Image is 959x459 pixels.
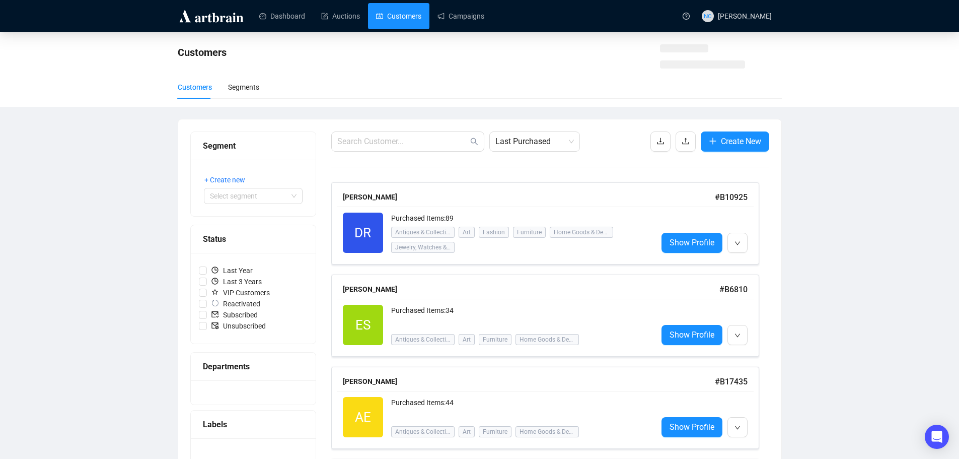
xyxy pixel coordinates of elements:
span: Show Profile [670,236,714,249]
span: Fashion [479,227,509,238]
span: AE [355,407,371,428]
div: Purchased Items: 89 [391,213,649,225]
a: [PERSON_NAME]#B6810ESPurchased Items:34Antiques & CollectiblesArtFurnitureHome Goods & DecorShow ... [331,275,769,357]
span: Antiques & Collectibles [391,334,455,345]
span: Reactivated [207,298,264,309]
span: down [734,425,741,431]
div: Departments [203,360,304,373]
span: # B6810 [719,285,748,294]
span: Customers [178,46,227,58]
span: # B10925 [715,192,748,202]
div: Segments [228,82,259,93]
a: Dashboard [259,3,305,29]
span: Furniture [479,426,511,437]
div: Purchased Items: 34 [391,305,649,325]
div: Purchased Items: 44 [391,397,649,417]
button: Create New [701,132,769,152]
span: # B17435 [715,377,748,386]
span: [PERSON_NAME] [718,12,772,20]
span: Subscribed [207,309,262,320]
span: NC [704,11,712,21]
span: Home Goods & Decor [515,334,579,345]
span: Show Profile [670,421,714,433]
button: + Create new [204,172,253,188]
div: [PERSON_NAME] [343,191,715,203]
span: Last 3 Years [207,276,266,287]
span: Jewelry, Watches & Gemstones [391,242,455,253]
img: logo [178,8,245,24]
a: [PERSON_NAME]#B10925DRPurchased Items:89Antiques & CollectiblesArtFashionFurnitureHome Goods & De... [331,182,769,265]
span: VIP Customers [207,287,274,298]
span: Home Goods & Decor [515,426,579,437]
span: Unsubscribed [207,320,270,332]
span: Antiques & Collectibles [391,426,455,437]
a: Show Profile [661,233,722,253]
span: Art [459,426,475,437]
span: ES [355,315,371,336]
a: Show Profile [661,417,722,437]
div: [PERSON_NAME] [343,284,719,295]
span: Art [459,227,475,238]
div: Labels [203,418,304,431]
a: Campaigns [437,3,484,29]
a: Auctions [321,3,360,29]
span: Create New [721,135,761,148]
span: download [656,137,665,145]
span: + Create new [204,174,245,185]
div: Customers [178,82,212,93]
a: Customers [376,3,421,29]
a: [PERSON_NAME]#B17435AEPurchased Items:44Antiques & CollectiblesArtFurnitureHome Goods & DecorShow... [331,367,769,449]
input: Search Customer... [337,136,468,148]
div: Status [203,233,304,245]
div: Segment [203,140,304,152]
span: search [470,138,478,146]
span: down [734,333,741,339]
span: Art [459,334,475,345]
span: Home Goods & Decor [550,227,613,238]
span: DR [354,223,371,243]
span: question-circle [683,13,690,20]
span: Show Profile [670,329,714,341]
span: Furniture [479,334,511,345]
span: Last Year [207,265,257,276]
span: Antiques & Collectibles [391,227,455,238]
span: upload [682,137,690,145]
a: Show Profile [661,325,722,345]
div: [PERSON_NAME] [343,376,715,387]
span: Last Purchased [495,132,574,151]
span: plus [709,137,717,145]
span: down [734,240,741,246]
span: Furniture [513,227,546,238]
div: Open Intercom Messenger [925,425,949,449]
